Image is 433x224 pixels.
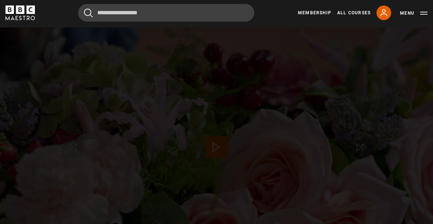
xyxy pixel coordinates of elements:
[6,5,35,20] svg: BBC Maestro
[337,10,371,16] a: All Courses
[84,8,93,18] button: Submit the search query
[78,4,254,22] input: Search
[298,10,331,16] a: Membership
[400,10,427,17] button: Toggle navigation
